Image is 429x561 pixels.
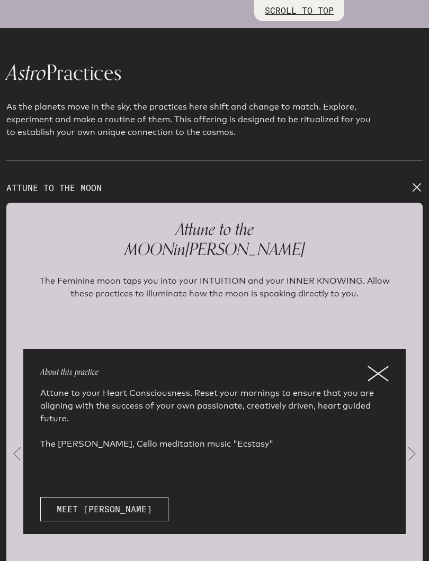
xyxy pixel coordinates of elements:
[265,4,334,17] p: SCROLL TO TOP
[6,84,377,139] p: As the planets move in the sky, the practices here shift and change to match. Explore, experiment...
[40,497,168,521] a: Meet [PERSON_NAME]
[23,220,406,270] p: MOON [PERSON_NAME]
[40,366,389,378] p: About this practice
[28,275,401,328] p: The Feminine moon taps you into your INTUITION and your INNER KNOWING. Allow these practices to i...
[174,236,185,264] span: in
[6,173,423,203] p: ATTUNE TO THE MOON
[6,62,423,84] h1: Practices
[40,387,389,450] p: Attune to your Heart Consciousness. Reset your mornings to ensure that you are aligning with the ...
[176,216,254,243] span: Attune to the
[6,56,46,91] span: Astro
